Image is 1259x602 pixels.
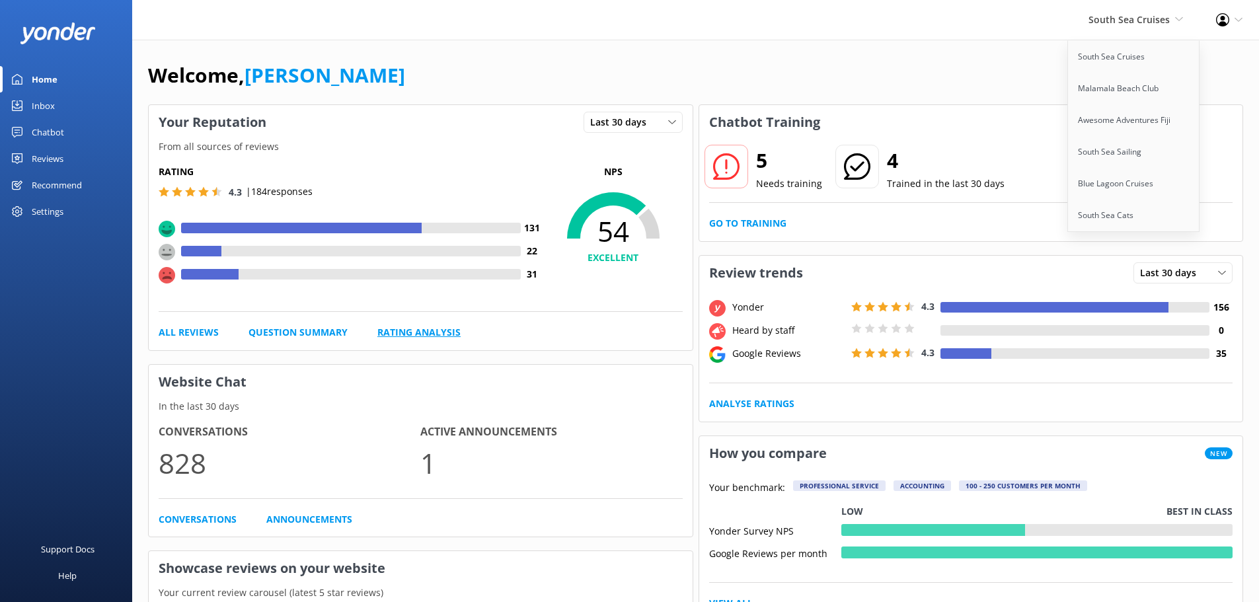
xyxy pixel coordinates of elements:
[887,176,1005,191] p: Trained in the last 30 days
[420,424,682,441] h4: Active Announcements
[521,221,544,235] h4: 131
[729,323,848,338] div: Heard by staff
[159,441,420,485] p: 828
[756,145,822,176] h2: 5
[699,256,813,290] h3: Review trends
[729,346,848,361] div: Google Reviews
[159,325,219,340] a: All Reviews
[841,504,863,519] p: Low
[32,145,63,172] div: Reviews
[729,300,848,315] div: Yonder
[709,524,841,536] div: Yonder Survey NPS
[921,346,935,359] span: 4.3
[793,480,886,491] div: Professional Service
[590,115,654,130] span: Last 30 days
[229,186,242,198] span: 4.3
[544,215,683,248] span: 54
[377,325,461,340] a: Rating Analysis
[32,66,57,93] div: Home
[709,216,786,231] a: Go to Training
[1205,447,1233,459] span: New
[1209,300,1233,315] h4: 156
[709,546,841,558] div: Google Reviews per month
[149,585,693,600] p: Your current review carousel (latest 5 star reviews)
[58,562,77,589] div: Help
[1209,323,1233,338] h4: 0
[245,61,405,89] a: [PERSON_NAME]
[32,172,82,198] div: Recommend
[32,119,64,145] div: Chatbot
[699,105,830,139] h3: Chatbot Training
[1140,266,1204,280] span: Last 30 days
[32,93,55,119] div: Inbox
[756,176,822,191] p: Needs training
[709,480,785,496] p: Your benchmark:
[1068,73,1200,104] a: Malamala Beach Club
[1068,104,1200,136] a: Awesome Adventures Fiji
[544,250,683,265] h4: EXCELLENT
[159,165,544,179] h5: Rating
[159,512,237,527] a: Conversations
[921,300,935,313] span: 4.3
[959,480,1087,491] div: 100 - 250 customers per month
[149,139,693,154] p: From all sources of reviews
[894,480,951,491] div: Accounting
[246,184,313,199] p: | 184 responses
[1209,346,1233,361] h4: 35
[20,22,96,44] img: yonder-white-logo.png
[1068,41,1200,73] a: South Sea Cruises
[1068,136,1200,168] a: South Sea Sailing
[521,244,544,258] h4: 22
[149,551,693,585] h3: Showcase reviews on your website
[1166,504,1233,519] p: Best in class
[709,396,794,411] a: Analyse Ratings
[32,198,63,225] div: Settings
[544,165,683,179] p: NPS
[148,59,405,91] h1: Welcome,
[420,441,682,485] p: 1
[887,145,1005,176] h2: 4
[149,105,276,139] h3: Your Reputation
[149,365,693,399] h3: Website Chat
[149,399,693,414] p: In the last 30 days
[248,325,348,340] a: Question Summary
[521,267,544,282] h4: 31
[699,436,837,470] h3: How you compare
[1068,168,1200,200] a: Blue Lagoon Cruises
[159,424,420,441] h4: Conversations
[41,536,95,562] div: Support Docs
[266,512,352,527] a: Announcements
[1088,13,1170,26] span: South Sea Cruises
[1068,200,1200,231] a: South Sea Cats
